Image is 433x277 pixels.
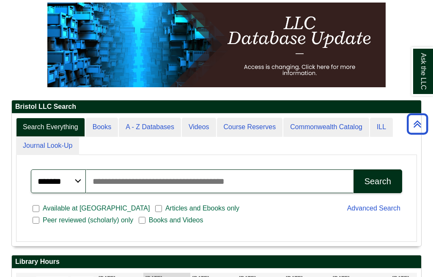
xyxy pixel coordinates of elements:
[39,215,137,225] span: Peer reviewed (scholarly) only
[33,216,39,224] input: Peer reviewed (scholarly) only
[47,3,386,87] img: HTML tutorial
[370,118,393,137] a: ILL
[86,118,118,137] a: Books
[155,205,162,213] input: Articles and Ebooks only
[119,118,181,137] a: A - Z Databases
[16,118,85,137] a: Search Everything
[145,215,207,225] span: Books and Videos
[39,203,153,213] span: Available at [GEOGRAPHIC_DATA]
[364,177,391,186] div: Search
[347,205,400,212] a: Advanced Search
[33,205,39,213] input: Available at [GEOGRAPHIC_DATA]
[162,203,243,213] span: Articles and Ebooks only
[404,118,431,130] a: Back to Top
[182,118,216,137] a: Videos
[354,169,402,193] button: Search
[16,136,79,155] a: Journal Look-Up
[139,216,145,224] input: Books and Videos
[12,100,421,114] h2: Bristol LLC Search
[217,118,283,137] a: Course Reserves
[12,255,421,269] h2: Library Hours
[283,118,369,137] a: Commonwealth Catalog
